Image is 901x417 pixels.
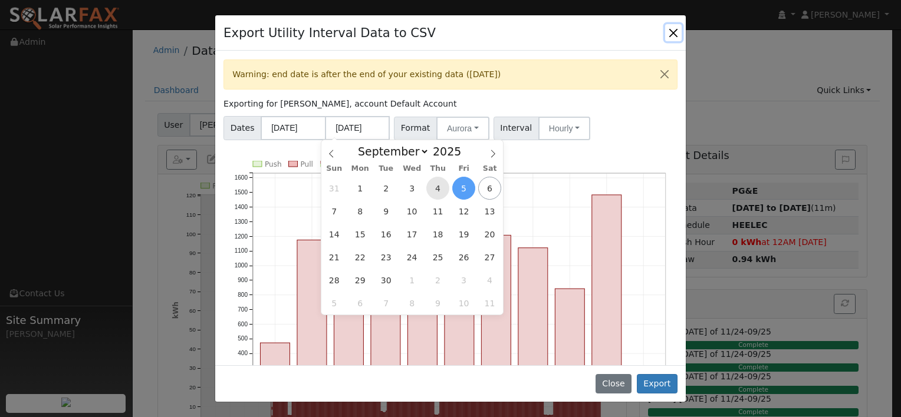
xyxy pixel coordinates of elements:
[637,374,678,394] button: Export
[478,200,501,223] span: September 13, 2025
[452,223,475,246] span: September 19, 2025
[374,223,397,246] span: September 16, 2025
[452,200,475,223] span: September 12, 2025
[374,200,397,223] span: September 9, 2025
[301,160,313,168] text: Pull
[348,200,371,223] span: September 8, 2025
[478,292,501,315] span: October 11, 2025
[538,117,590,140] button: Hourly
[374,292,397,315] span: October 7, 2025
[394,117,437,140] span: Format
[408,231,438,412] rect: onclick=""
[235,204,248,210] text: 1400
[436,117,489,140] button: Aurora
[323,292,346,315] span: October 5, 2025
[425,165,451,173] span: Thu
[596,374,632,394] button: Close
[323,200,346,223] span: September 7, 2025
[352,144,429,158] select: Month
[297,240,327,412] rect: onclick=""
[238,321,248,327] text: 600
[452,246,475,269] span: September 26, 2025
[400,292,423,315] span: October 8, 2025
[399,165,425,173] span: Wed
[478,177,501,200] span: September 6, 2025
[235,219,248,225] text: 1300
[348,177,371,200] span: September 1, 2025
[238,336,248,342] text: 500
[223,24,436,42] h4: Export Utility Interval Data to CSV
[451,165,477,173] span: Fri
[348,223,371,246] span: September 15, 2025
[235,174,248,181] text: 1600
[235,233,248,240] text: 1200
[426,200,449,223] span: September 11, 2025
[321,165,347,173] span: Sun
[426,223,449,246] span: September 18, 2025
[481,235,511,412] rect: onclick=""
[478,223,501,246] span: September 20, 2025
[373,165,399,173] span: Tue
[334,244,364,412] rect: onclick=""
[478,269,501,292] span: October 4, 2025
[477,165,503,173] span: Sat
[348,292,371,315] span: October 6, 2025
[555,289,584,412] rect: onclick=""
[238,292,248,298] text: 800
[426,177,449,200] span: September 4, 2025
[452,177,475,200] span: September 5, 2025
[238,306,248,313] text: 700
[238,277,248,283] text: 900
[374,177,397,200] span: September 2, 2025
[374,246,397,269] span: September 23, 2025
[323,223,346,246] span: September 14, 2025
[347,165,373,173] span: Mon
[348,246,371,269] span: September 22, 2025
[426,292,449,315] span: October 9, 2025
[452,269,475,292] span: October 3, 2025
[235,247,248,254] text: 1100
[371,292,400,412] rect: onclick=""
[426,246,449,269] span: September 25, 2025
[235,262,248,269] text: 1000
[518,248,548,412] rect: onclick=""
[223,59,678,90] div: Warning: end date is after the end of your existing data ([DATE])
[400,177,423,200] span: September 3, 2025
[223,116,261,140] span: Dates
[445,280,474,412] rect: onclick=""
[478,246,501,269] span: September 27, 2025
[400,223,423,246] span: September 17, 2025
[592,195,622,412] rect: onclick=""
[426,269,449,292] span: October 2, 2025
[400,269,423,292] span: October 1, 2025
[323,246,346,269] span: September 21, 2025
[374,269,397,292] span: September 30, 2025
[238,365,248,371] text: 300
[429,145,472,158] input: Year
[223,98,456,110] label: Exporting for [PERSON_NAME], account Default Account
[400,200,423,223] span: September 10, 2025
[238,350,248,356] text: 400
[348,269,371,292] span: September 29, 2025
[400,246,423,269] span: September 24, 2025
[323,269,346,292] span: September 28, 2025
[235,189,248,196] text: 1500
[323,177,346,200] span: August 31, 2025
[652,60,677,89] button: Close
[494,117,539,140] span: Interval
[452,292,475,315] span: October 10, 2025
[665,24,682,41] button: Close
[261,343,290,412] rect: onclick=""
[265,160,282,168] text: Push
